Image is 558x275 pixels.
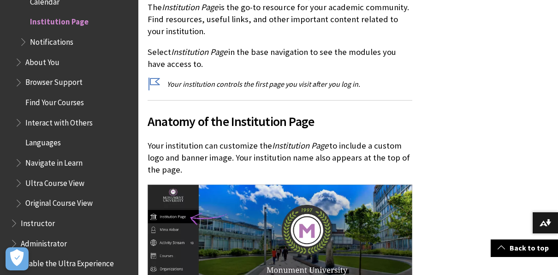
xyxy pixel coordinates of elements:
span: Original Course View [25,196,93,208]
span: Ultra Course View [25,175,84,188]
span: Browser Support [25,75,83,87]
button: Open Preferences [6,247,29,270]
span: Institution Page [30,14,89,27]
p: Your institution can customize the to include a custom logo and banner image. Your institution na... [148,140,412,176]
span: Instructor [21,215,55,228]
a: Back to top [491,239,558,257]
span: Institution Page [162,2,218,12]
span: Navigate in Learn [25,155,83,167]
span: Administrator [21,236,67,248]
span: About You [25,54,59,67]
p: Your institution controls the first page you visit after you log in. [148,79,412,89]
span: Languages [25,135,61,148]
span: Find Your Courses [25,95,84,107]
span: Enable the Ultra Experience [21,256,114,269]
span: Notifications [30,34,73,47]
span: Anatomy of the Institution Page [148,112,412,131]
span: Institution Page [272,140,328,151]
span: Interact with Others [25,115,93,127]
p: Select in the base navigation to see the modules you have access to. [148,46,412,70]
span: Institution Page [171,47,227,57]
